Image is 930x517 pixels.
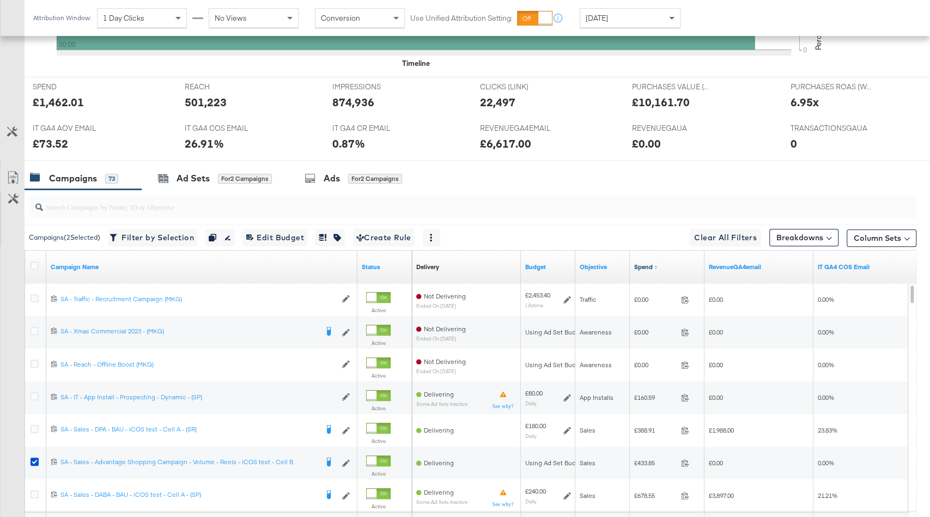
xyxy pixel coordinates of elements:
[690,229,761,246] button: Clear All Filters
[791,136,797,151] div: 0
[525,302,543,308] sub: Lifetime
[634,393,677,402] span: £160.59
[60,327,317,338] a: SA - Xmas Commercial 2023 - (MKG)
[60,490,317,501] a: SA - Sales - DABA - BAU - iCOS test - Cell A - (SP)
[246,231,304,245] span: Edit Budget
[416,499,467,505] sub: Some Ad Sets Inactive
[416,401,467,407] sub: Some Ad Sets Inactive
[632,136,661,151] div: £0.00
[634,491,677,500] span: £678.55
[709,361,723,369] span: £0.00
[709,328,723,336] span: £0.00
[366,307,391,314] label: Active
[525,487,546,496] div: £240.00
[480,82,562,92] span: CLICKS (LINK)
[366,372,391,379] label: Active
[480,136,531,151] div: £6,617.00
[818,361,834,369] span: 0.00%
[108,229,197,246] button: Filter by Selection
[366,470,391,477] label: Active
[366,339,391,346] label: Active
[480,123,562,133] span: REVENUEGA4EMAIL
[580,328,612,336] span: Awareness
[424,488,454,496] span: Delivering
[580,295,596,303] span: Traffic
[60,458,317,466] div: SA - Sales - Advantage Shopping Campaign - Volume - Reels - iCOS test - Cell B
[525,263,571,271] a: The maximum amount you're willing to spend on your ads, on average each day or over the lifetime ...
[60,295,336,304] a: SA - Traffic - Recruitment Campaign (MKG)
[348,174,402,184] div: for 2 Campaigns
[580,393,613,402] span: App Installs
[769,229,838,246] button: Breakdowns
[366,437,391,445] label: Active
[321,13,360,23] span: Conversion
[525,291,550,300] div: £2,453.40
[60,393,336,402] a: SA - IT - App Install - Prospecting - Dynamic - (SP)
[634,361,677,369] span: £0.00
[424,357,466,366] span: Not Delivering
[324,172,340,185] div: Ads
[818,295,834,303] span: 0.00%
[29,233,100,242] div: Campaigns ( 2 Selected)
[218,174,272,184] div: for 2 Campaigns
[362,263,408,271] a: Shows the current state of your Ad Campaign.
[424,325,466,333] span: Not Delivering
[525,361,586,369] div: Using Ad Set Budget
[60,425,317,434] div: SA - Sales - DPA - BAU - iCOS test - Cell A - (SR)
[709,393,723,402] span: £0.00
[709,295,723,303] span: £0.00
[185,94,227,110] div: 501,223
[243,229,307,246] button: Edit Budget
[416,263,439,271] a: Reflects the ability of your Ad Campaign to achieve delivery based on ad states, schedule and bud...
[332,136,365,151] div: 0.87%
[177,172,210,185] div: Ad Sets
[185,136,224,151] div: 26.91%
[580,459,595,467] span: Sales
[424,459,454,467] span: Delivering
[33,94,84,110] div: £1,462.01
[416,303,466,309] sub: ended on [DATE]
[60,360,336,369] div: SA - Reach - Offline Boost (MKG)
[416,263,439,271] div: Delivery
[33,82,114,92] span: SPEND
[525,498,537,504] sub: Daily
[632,82,714,92] span: PURCHASES VALUE (WEBSITE EVENTS)
[709,491,734,500] span: £3,897.00
[791,94,819,110] div: 6.95x
[634,295,677,303] span: £0.00
[580,361,612,369] span: Awareness
[424,292,466,300] span: Not Delivering
[525,433,537,439] sub: Daily
[356,231,411,245] span: Create Rule
[103,13,144,23] span: 1 Day Clicks
[112,231,194,245] span: Filter by Selection
[402,58,430,69] div: Timeline
[709,459,723,467] span: £0.00
[709,263,809,271] a: Transaction Revenue - The total sale revenue
[51,263,353,271] a: Your campaign name.
[818,393,834,402] span: 0.00%
[332,94,374,110] div: 874,936
[185,123,266,133] span: IT GA4 COS EMAIL
[105,174,118,184] div: 73
[818,426,837,434] span: 23.83%
[424,390,454,398] span: Delivering
[813,24,823,50] text: Percent
[632,94,690,110] div: £10,161.70
[791,82,872,92] span: PURCHASES ROAS (WEBSITE EVENTS)
[33,136,68,151] div: £73.52
[332,82,414,92] span: IMPRESSIONS
[634,426,677,434] span: £388.91
[694,231,757,245] span: Clear All Filters
[634,459,677,467] span: £433.85
[60,490,317,499] div: SA - Sales - DABA - BAU - iCOS test - Cell A - (SP)
[424,426,454,434] span: Delivering
[586,13,608,23] span: [DATE]
[185,82,266,92] span: REACH
[353,229,415,246] button: Create Rule
[818,263,918,271] a: IT NET COS _ GA4
[49,172,97,185] div: Campaigns
[60,458,317,469] a: SA - Sales - Advantage Shopping Campaign - Volume - Reels - iCOS test - Cell B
